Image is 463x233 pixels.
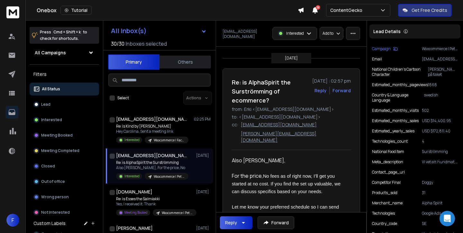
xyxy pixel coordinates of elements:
p: Interested [41,117,62,122]
p: Alpha Spirit [422,201,458,206]
p: [EMAIL_ADDRESS][DOMAIN_NAME] [222,29,268,39]
p: cc: [232,121,238,143]
p: Closed [41,164,55,169]
p: Lead [41,102,50,107]
p: Woocommerce | Pet Food & Supplies | [GEOGRAPHIC_DATA] | Eerik's unhinged, shorter | [DATE] [422,46,458,51]
button: Get Free Credits [398,4,452,17]
button: Reply [314,87,327,94]
button: Meeting Booked [30,129,99,142]
button: Closed [30,160,99,173]
h3: Custom Labels [33,220,66,227]
span: No fees as of right now, I’ll get you started at no cost. If you find the set up valuable, we can... [232,174,342,194]
p: Meeting Booked [124,210,148,215]
p: technologies [372,211,395,216]
p: All Status [42,86,60,92]
p: [DATE] [196,189,211,194]
p: Get Free Credits [412,7,447,13]
p: Google Ads Pixel:Google Adsense:Google Tag Manager:Wordpress [422,211,458,216]
button: F [6,214,19,227]
p: [EMAIL_ADDRESS][DOMAIN_NAME] [241,121,317,128]
p: [EMAIL_ADDRESS][DOMAIN_NAME] [422,57,458,62]
p: to: <[EMAIL_ADDRESS][DOMAIN_NAME]> [232,114,351,120]
p: estimated_monthly_sales [372,118,419,123]
p: Surströmming [422,149,458,154]
button: Meeting Completed [30,144,99,157]
p: Meeting Completed [41,148,79,153]
p: Competitor Final [372,180,401,185]
p: meta_description [372,159,403,165]
p: Woocommerce | Face and body care | [PERSON_NAME]'s unhinged copy | [GEOGRAPHIC_DATA] | [DATE] [154,138,185,143]
button: Reply [220,216,252,229]
label: Select [117,95,129,101]
p: from: Erki <[EMAIL_ADDRESS][DOMAIN_NAME]> [232,106,351,112]
p: contact_page_url [372,170,405,175]
button: Others [159,55,211,69]
p: Interested [286,31,304,36]
p: Re: is Esses the Salmiakki [116,196,193,202]
p: Add to [322,31,333,36]
p: Yes, I received it. Thank [116,202,193,207]
p: Press to check for shortcuts. [40,29,87,42]
button: Primary [108,54,159,70]
p: Re: is AlphaSpirit the Surströmming [116,160,188,165]
p: Campaign [372,46,391,51]
p: [DATE] : 02:57 pm [312,78,351,84]
p: Out of office [41,179,65,184]
button: Wrong person [30,191,99,203]
p: Lead Details [373,28,401,35]
p: 4 [422,139,458,144]
p: USD $172,811.40 [422,129,458,134]
p: country_code [372,221,397,226]
p: 31 [422,190,458,195]
p: 1868 [428,82,458,87]
button: Campaign [372,46,398,51]
button: All Inbox(s) [106,24,212,37]
p: Woocommerce | Pet Food & Supplies | [GEOGRAPHIC_DATA] | Eerik's unhinged, shorter | [DATE] [162,211,193,215]
p: USD $14,400.95 [422,118,458,123]
p: ContentGecko [330,7,365,13]
p: estimated_yearly_sales [372,129,414,134]
p: Vi vet att hundmat, korrekt sammansatt av äkta råvaror gör skillnad för våra hundar! Uppfödarskar... [422,159,458,165]
h1: [EMAIL_ADDRESS][DOMAIN_NAME] [116,116,187,122]
p: Hey Carolina, Sent a meeting link [116,129,188,134]
p: [PERSON_NAME][EMAIL_ADDRESS][DOMAIN_NAME] [241,130,351,143]
p: Wrong person [41,194,69,200]
button: Interested [30,113,99,126]
p: [DATE] [196,153,211,158]
h1: All Campaigns [35,49,66,56]
p: 502 [422,108,458,113]
p: Woocommerce | Pet Food & Supplies | [GEOGRAPHIC_DATA] | Eerik's unhinged, shorter | [DATE] [154,174,185,179]
p: estimated_monthly_visits [372,108,419,113]
p: Also [PERSON_NAME], For the price, No [116,165,188,170]
button: Out of office [30,175,99,188]
p: estimated_monthly_pageviews [372,82,428,87]
p: Interested [124,138,140,142]
div: Open Intercom Messenger [440,211,455,226]
p: Email [372,57,382,62]
button: Not Interested [30,206,99,219]
div: Also [PERSON_NAME], [232,157,346,164]
p: Re: is Kind by [PERSON_NAME] [116,124,188,129]
h1: [EMAIL_ADDRESS][DOMAIN_NAME] [116,152,187,159]
p: SE [422,221,458,226]
button: Forward [258,216,294,229]
p: National children’s cartoon character [372,67,428,77]
h3: Filters [30,70,99,79]
span: Let me know your preferred schedule so I can send you the meeting link. [232,204,340,217]
div: Reply [225,220,237,226]
p: swedish [424,93,458,103]
button: Lead [30,98,99,111]
p: [DATE] [196,226,211,231]
span: 26 [316,5,320,10]
button: Tutorial [60,6,92,15]
p: Interested [124,174,140,179]
h1: All Inbox(s) [111,28,147,34]
p: technologies_count [372,139,408,144]
h3: Inboxes selected [126,40,167,48]
h1: Re: is AlphaSpirit the Surströmming of ecommerce? [232,78,308,105]
p: National food item [372,149,404,154]
span: 30 / 30 [111,40,124,48]
p: Doggy [422,180,458,185]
